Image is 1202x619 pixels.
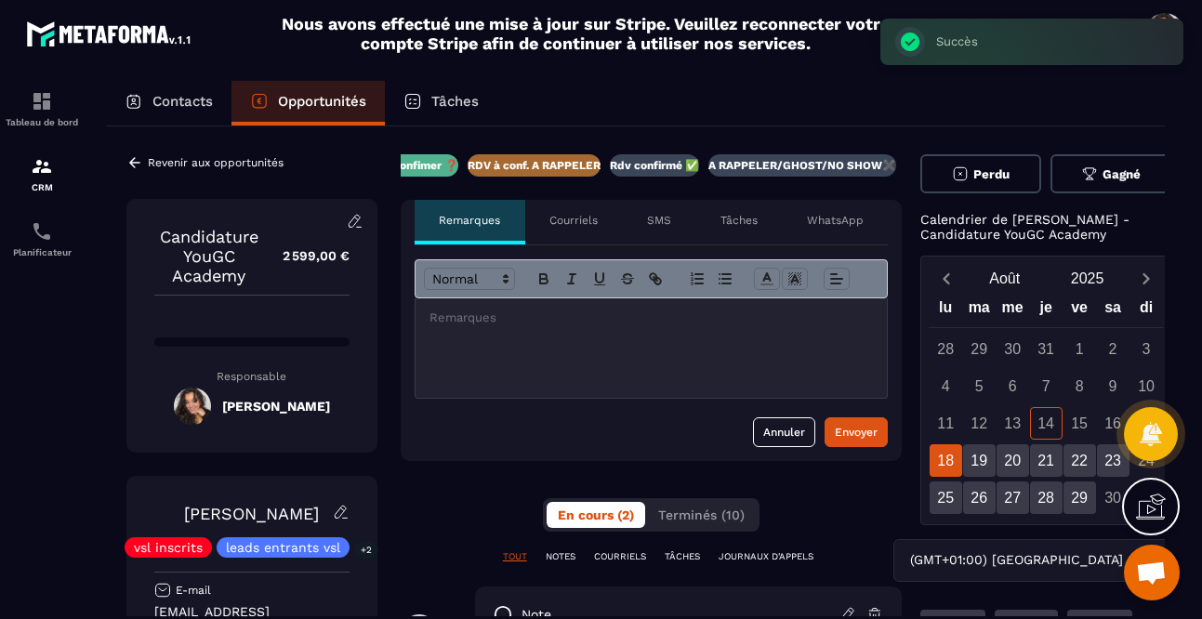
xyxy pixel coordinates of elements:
[31,90,53,112] img: formation
[963,481,996,514] div: 26
[5,117,79,127] p: Tableau de bord
[1030,333,1063,365] div: 31
[1030,407,1063,440] div: 14
[26,17,193,50] img: logo
[807,213,864,228] p: WhatsApp
[1103,167,1141,181] span: Gagné
[1063,333,1096,365] div: 1
[184,504,319,523] a: [PERSON_NAME]
[893,539,1171,582] div: Search for option
[997,407,1029,440] div: 13
[1097,481,1129,514] div: 30
[973,167,1010,181] span: Perdu
[708,158,896,173] p: A RAPPELER/GHOST/NO SHOW✖️
[835,423,878,441] div: Envoyer
[547,502,645,528] button: En cours (2)
[31,220,53,243] img: scheduler
[647,502,756,528] button: Terminés (10)
[1050,154,1171,193] button: Gagné
[1030,481,1063,514] div: 28
[134,541,203,554] p: vsl inscrits
[1097,444,1129,477] div: 23
[1124,545,1180,600] a: Ouvrir le chat
[929,333,1163,514] div: Calendar days
[1063,481,1096,514] div: 29
[385,81,497,125] a: Tâches
[929,295,1163,514] div: Calendar wrapper
[1029,295,1063,327] div: je
[929,266,963,291] button: Previous month
[5,206,79,271] a: schedulerschedulerPlanificateur
[546,550,575,563] p: NOTES
[920,154,1041,193] button: Perdu
[1063,295,1096,327] div: ve
[1130,370,1163,402] div: 10
[5,76,79,141] a: formationformationTableau de bord
[558,507,634,522] span: En cours (2)
[610,158,699,173] p: Rdv confirmé ✅
[930,481,962,514] div: 25
[5,247,79,257] p: Planificateur
[930,370,962,402] div: 4
[1129,266,1163,291] button: Next month
[5,141,79,206] a: formationformationCRM
[1063,370,1096,402] div: 8
[930,444,962,477] div: 18
[154,227,264,285] p: Candidature YouGC Academy
[753,417,815,447] button: Annuler
[222,399,330,414] h5: [PERSON_NAME]
[930,333,962,365] div: 28
[1097,333,1129,365] div: 2
[176,583,211,598] p: E-mail
[963,333,996,365] div: 29
[997,444,1029,477] div: 20
[963,262,1046,295] button: Open months overlay
[1030,370,1063,402] div: 7
[920,212,1171,242] p: Calendrier de [PERSON_NAME] - Candidature YouGC Academy
[31,155,53,178] img: formation
[278,93,366,110] p: Opportunités
[1030,444,1063,477] div: 21
[997,370,1029,402] div: 6
[905,550,1127,571] span: (GMT+01:00) [GEOGRAPHIC_DATA]
[1127,550,1141,571] input: Search for option
[148,156,284,169] p: Revenir aux opportunités
[152,93,213,110] p: Contacts
[963,407,996,440] div: 12
[264,238,350,274] p: 2 599,00 €
[231,81,385,125] a: Opportunités
[658,507,745,522] span: Terminés (10)
[354,540,378,560] p: +2
[997,333,1029,365] div: 30
[1130,333,1163,365] div: 3
[647,213,671,228] p: SMS
[106,81,231,125] a: Contacts
[1063,444,1096,477] div: 22
[665,550,700,563] p: TÂCHES
[996,295,1029,327] div: me
[358,158,458,173] p: RDV à confimer ❓
[963,370,996,402] div: 5
[5,182,79,192] p: CRM
[825,417,888,447] button: Envoyer
[997,481,1029,514] div: 27
[963,444,996,477] div: 19
[930,407,962,440] div: 11
[439,213,500,228] p: Remarques
[929,295,962,327] div: lu
[281,14,891,53] h2: Nous avons effectué une mise à jour sur Stripe. Veuillez reconnecter votre compte Stripe afin de ...
[719,550,813,563] p: JOURNAUX D'APPELS
[1046,262,1129,295] button: Open years overlay
[1129,295,1163,327] div: di
[594,550,646,563] p: COURRIELS
[1063,407,1096,440] div: 15
[962,295,996,327] div: ma
[1096,295,1129,327] div: sa
[1097,407,1129,440] div: 16
[431,93,479,110] p: Tâches
[503,550,527,563] p: TOUT
[154,370,350,383] p: Responsable
[1097,370,1129,402] div: 9
[549,213,598,228] p: Courriels
[720,213,758,228] p: Tâches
